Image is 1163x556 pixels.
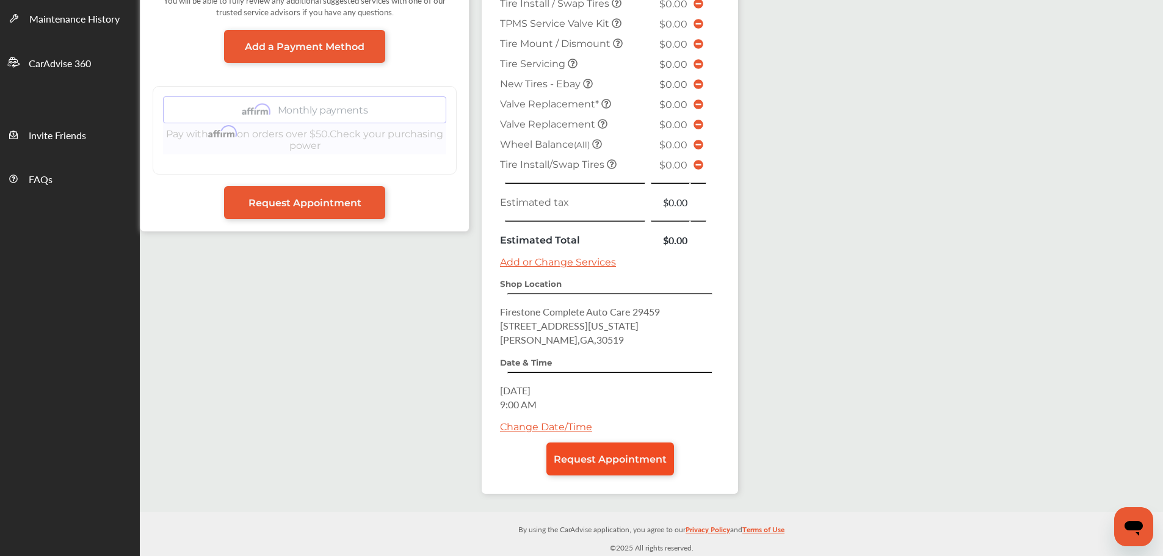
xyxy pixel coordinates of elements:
[659,139,687,151] span: $0.00
[140,512,1163,556] div: © 2025 All rights reserved.
[500,397,537,411] span: 9:00 AM
[659,79,687,90] span: $0.00
[1114,507,1153,546] iframe: Button to launch messaging window
[500,256,616,268] a: Add or Change Services
[500,139,592,150] span: Wheel Balance
[29,172,53,188] span: FAQs
[659,159,687,171] span: $0.00
[659,99,687,110] span: $0.00
[500,421,592,433] a: Change Date/Time
[686,522,730,541] a: Privacy Policy
[650,230,691,250] td: $0.00
[500,118,598,130] span: Valve Replacement
[497,230,650,250] td: Estimated Total
[500,383,531,397] span: [DATE]
[500,58,568,70] span: Tire Servicing
[742,522,784,541] a: Terms of Use
[29,128,86,144] span: Invite Friends
[650,192,691,212] td: $0.00
[659,119,687,131] span: $0.00
[500,18,612,29] span: TPMS Service Valve Kit
[500,38,613,49] span: Tire Mount / Dismount
[500,78,583,90] span: New Tires - Ebay
[546,442,674,475] a: Request Appointment
[140,522,1163,535] p: By using the CarAdvise application, you agree to our and
[29,12,120,27] span: Maintenance History
[224,30,385,63] a: Add a Payment Method
[500,319,639,333] span: [STREET_ADDRESS][US_STATE]
[497,192,650,212] td: Estimated tax
[574,140,590,150] small: (All)
[245,41,364,52] span: Add a Payment Method
[500,358,552,367] strong: Date & Time
[500,159,607,170] span: Tire Install/Swap Tires
[554,453,667,465] span: Request Appointment
[659,59,687,70] span: $0.00
[500,98,601,110] span: Valve Replacement*
[500,333,624,347] span: [PERSON_NAME] , GA , 30519
[659,18,687,30] span: $0.00
[248,197,361,209] span: Request Appointment
[29,56,91,72] span: CarAdvise 360
[500,279,562,289] strong: Shop Location
[500,305,660,319] span: Firestone Complete Auto Care 29459
[659,38,687,50] span: $0.00
[224,186,385,219] a: Request Appointment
